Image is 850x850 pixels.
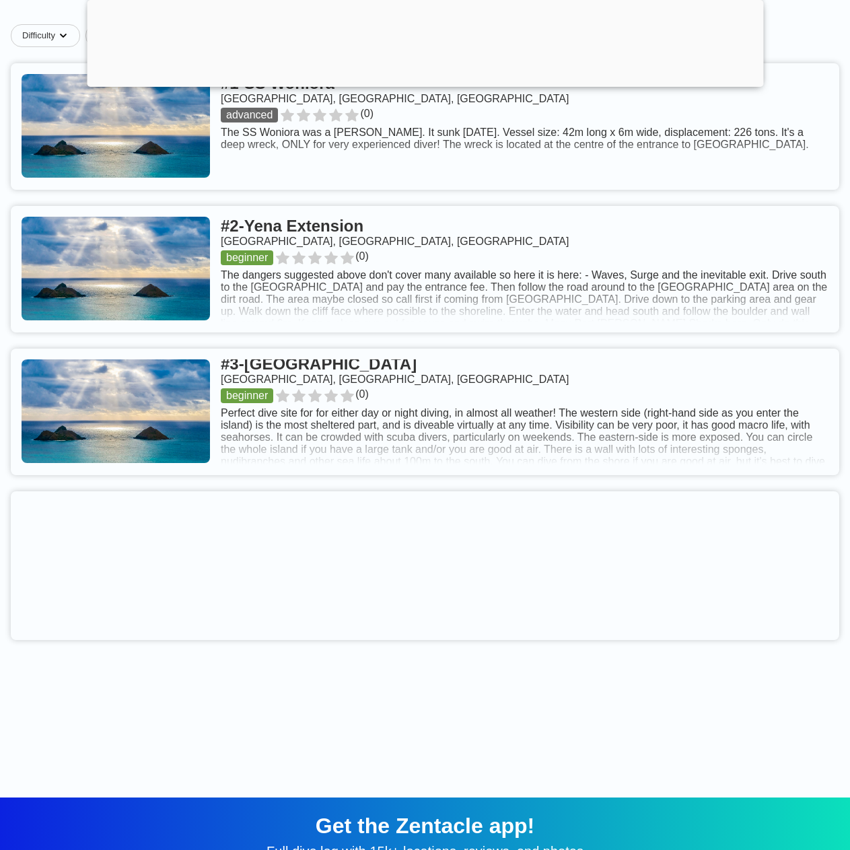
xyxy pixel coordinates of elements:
[16,814,834,839] div: Get the Zentacle app!
[58,30,69,41] img: dropdown caret
[85,24,155,47] button: Activitydropdown caret
[11,24,85,47] button: Difficultydropdown caret
[22,502,742,629] iframe: Advertisement
[22,30,55,41] span: Difficulty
